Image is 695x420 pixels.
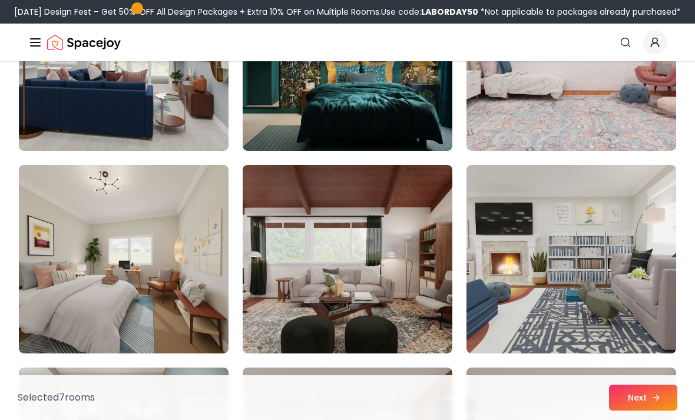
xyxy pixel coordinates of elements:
[609,385,677,411] button: Next
[47,31,121,54] img: Spacejoy Logo
[243,165,452,353] img: Room room-41
[421,6,478,18] b: LABORDAY50
[47,31,121,54] a: Spacejoy
[28,24,667,61] nav: Global
[466,165,676,353] img: Room room-42
[478,6,681,18] span: *Not applicable to packages already purchased*
[14,6,681,18] div: [DATE] Design Fest – Get 50% OFF All Design Packages + Extra 10% OFF on Multiple Rooms.
[19,165,229,353] img: Room room-40
[18,391,95,405] p: Selected 7 room s
[381,6,478,18] span: Use code:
